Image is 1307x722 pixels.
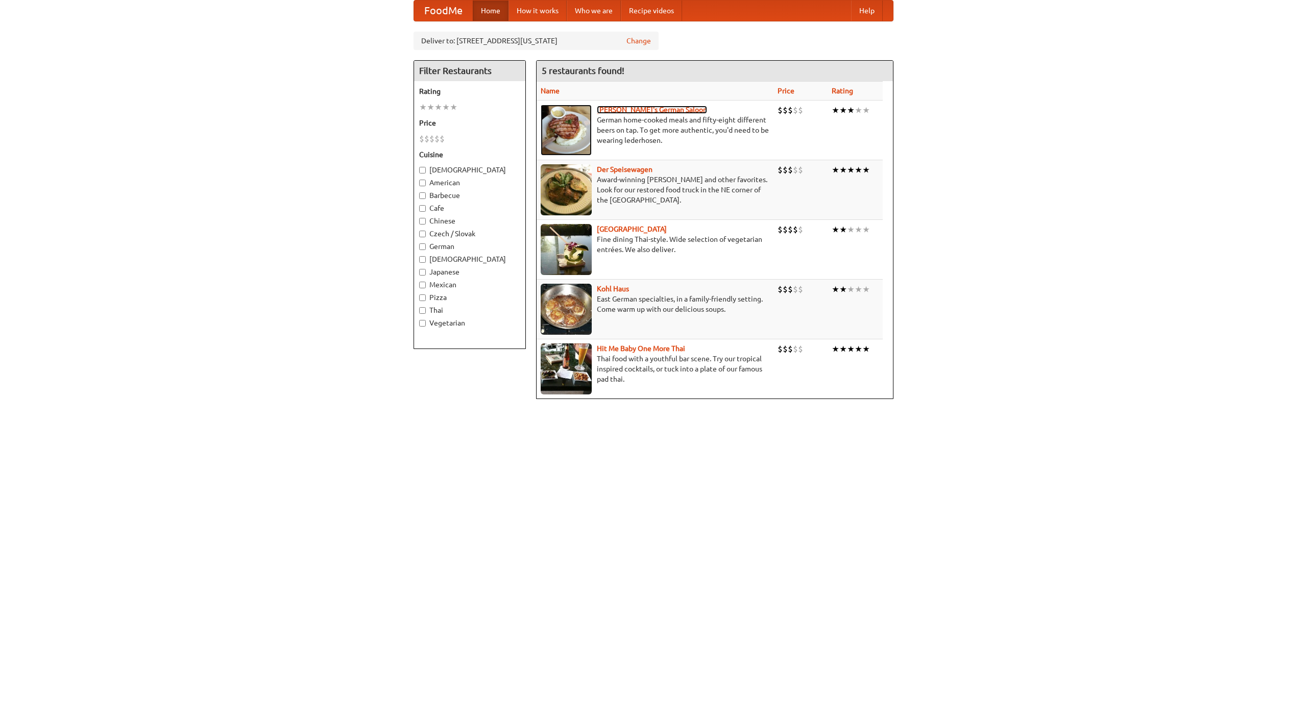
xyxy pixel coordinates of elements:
li: $ [798,284,803,295]
li: $ [434,133,440,144]
input: German [419,243,426,250]
li: ★ [862,284,870,295]
input: Thai [419,307,426,314]
label: Mexican [419,280,520,290]
input: Chinese [419,218,426,225]
li: ★ [862,343,870,355]
h5: Rating [419,86,520,96]
li: ★ [847,105,855,116]
li: $ [778,164,783,176]
li: $ [788,105,793,116]
li: $ [793,164,798,176]
li: ★ [832,105,839,116]
li: ★ [839,343,847,355]
div: Deliver to: [STREET_ADDRESS][US_STATE] [414,32,659,50]
h5: Cuisine [419,150,520,160]
li: ★ [832,164,839,176]
p: Fine dining Thai-style. Wide selection of vegetarian entrées. We also deliver. [541,234,769,255]
a: FoodMe [414,1,473,21]
input: Cafe [419,205,426,212]
label: Cafe [419,203,520,213]
li: ★ [839,284,847,295]
a: [PERSON_NAME]'s German Saloon [597,106,707,114]
li: $ [788,224,793,235]
input: Barbecue [419,192,426,199]
li: ★ [847,284,855,295]
img: babythai.jpg [541,343,592,394]
li: ★ [427,102,434,113]
li: ★ [855,105,862,116]
p: Thai food with a youthful bar scene. Try our tropical inspired cocktails, or tuck into a plate of... [541,354,769,384]
li: $ [778,343,783,355]
li: $ [793,224,798,235]
a: Who we are [567,1,621,21]
a: How it works [509,1,567,21]
p: East German specialties, in a family-friendly setting. Come warm up with our delicious soups. [541,294,769,314]
a: Recipe videos [621,1,682,21]
input: Japanese [419,269,426,276]
li: $ [419,133,424,144]
a: [GEOGRAPHIC_DATA] [597,225,667,233]
li: ★ [862,224,870,235]
li: $ [793,105,798,116]
label: Vegetarian [419,318,520,328]
label: [DEMOGRAPHIC_DATA] [419,254,520,264]
li: ★ [419,102,427,113]
label: Thai [419,305,520,315]
li: $ [783,343,788,355]
li: $ [783,224,788,235]
a: Help [851,1,883,21]
li: ★ [847,224,855,235]
input: [DEMOGRAPHIC_DATA] [419,256,426,263]
li: $ [440,133,445,144]
label: Barbecue [419,190,520,201]
img: esthers.jpg [541,105,592,156]
li: ★ [442,102,450,113]
a: Hit Me Baby One More Thai [597,344,685,353]
a: Change [626,36,651,46]
input: Pizza [419,294,426,301]
li: $ [788,343,793,355]
img: kohlhaus.jpg [541,284,592,335]
li: ★ [832,343,839,355]
li: $ [429,133,434,144]
li: $ [778,224,783,235]
a: Home [473,1,509,21]
a: Name [541,87,560,95]
li: $ [783,164,788,176]
h5: Price [419,118,520,128]
p: German home-cooked meals and fifty-eight different beers on tap. To get more authentic, you'd nee... [541,115,769,145]
li: ★ [839,105,847,116]
li: $ [798,343,803,355]
input: [DEMOGRAPHIC_DATA] [419,167,426,173]
li: $ [798,224,803,235]
li: ★ [855,164,862,176]
img: satay.jpg [541,224,592,275]
b: Der Speisewagen [597,165,652,173]
label: German [419,241,520,252]
li: $ [778,284,783,295]
h4: Filter Restaurants [414,61,525,81]
input: American [419,180,426,186]
label: Chinese [419,216,520,226]
li: $ [798,164,803,176]
a: Rating [832,87,853,95]
li: $ [793,284,798,295]
input: Vegetarian [419,320,426,327]
li: ★ [855,343,862,355]
li: $ [783,105,788,116]
p: Award-winning [PERSON_NAME] and other favorites. Look for our restored food truck in the NE corne... [541,175,769,205]
li: $ [778,105,783,116]
li: ★ [450,102,457,113]
li: $ [793,343,798,355]
li: ★ [839,224,847,235]
b: Kohl Haus [597,285,629,293]
label: Czech / Slovak [419,229,520,239]
li: $ [788,284,793,295]
li: $ [783,284,788,295]
label: Japanese [419,267,520,277]
li: ★ [839,164,847,176]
